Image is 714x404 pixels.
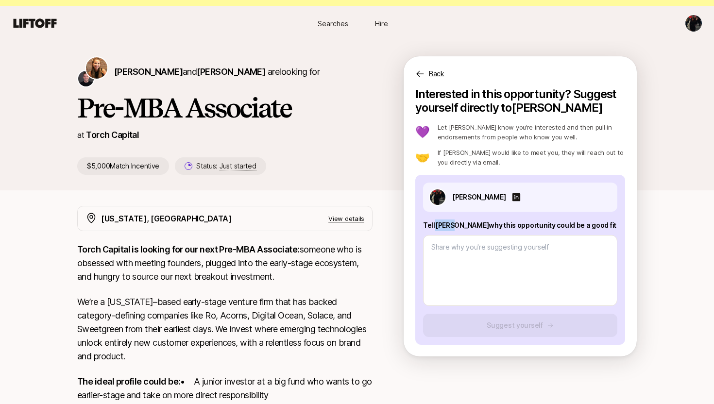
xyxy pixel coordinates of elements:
[86,57,107,79] img: Katie Reiner
[77,157,169,175] p: $5,000 Match Incentive
[77,243,373,284] p: someone who is obsessed with meeting founders, plugged into the early-stage ecosystem, and hungry...
[438,122,625,142] p: Let [PERSON_NAME] know you’re interested and then pull in endorsements from people who know you w...
[86,130,139,140] a: Torch Capital
[220,162,256,170] span: Just started
[375,18,388,29] span: Hire
[78,71,94,86] img: Christopher Harper
[452,191,506,203] p: [PERSON_NAME]
[183,67,265,77] span: and
[438,148,625,167] p: If [PERSON_NAME] would like to meet you, they will reach out to you directly via email.
[685,15,702,32] img: Anshita Banka
[318,18,348,29] span: Searches
[77,295,373,363] p: We’re a [US_STATE]–based early-stage venture firm that has backed category-defining companies lik...
[308,15,357,33] a: Searches
[429,68,444,80] p: Back
[77,244,300,254] strong: Torch Capital is looking for our next Pre-MBA Associate:
[357,15,406,33] a: Hire
[415,87,625,115] p: Interested in this opportunity? Suggest yourself directly to [PERSON_NAME]
[415,126,430,138] p: 💜
[77,376,180,387] strong: The ideal profile could be:
[328,214,364,223] p: View details
[77,129,84,141] p: at
[114,67,183,77] span: [PERSON_NAME]
[114,65,320,79] p: are looking for
[415,151,430,163] p: 🤝
[430,189,445,205] img: ACg8ocKFVDUyXEt5HdqE70J2b_fH_d2DMZ_p35lx2WlyvhJmAEmaf4tk=s160-c
[197,67,265,77] span: [PERSON_NAME]
[77,93,373,122] h1: Pre-MBA Associate
[423,219,617,231] p: Tell [PERSON_NAME] why this opportunity could be a good fit
[196,160,256,172] p: Status:
[101,212,232,225] p: [US_STATE], [GEOGRAPHIC_DATA]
